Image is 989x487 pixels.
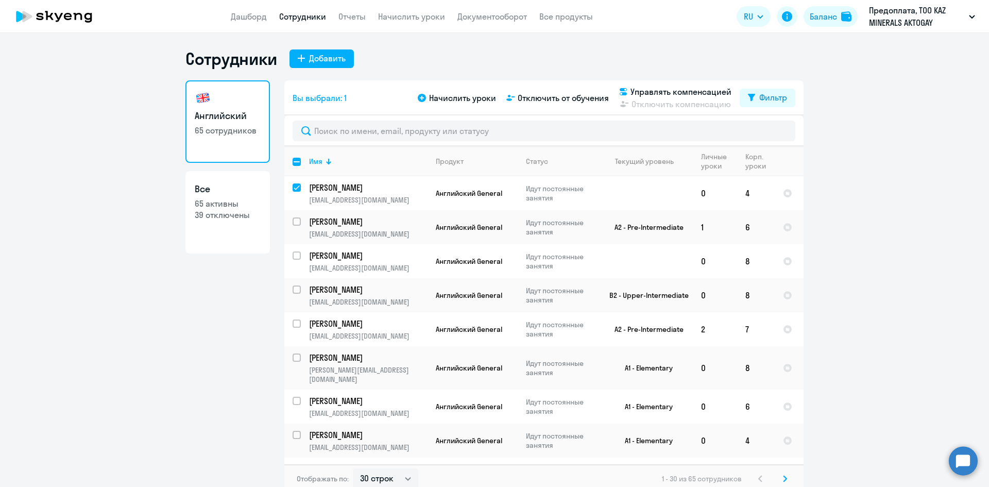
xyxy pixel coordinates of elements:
[810,10,837,23] div: Баланс
[804,6,858,27] button: Балансbalance
[436,223,502,232] span: Английский General
[231,11,267,22] a: Дашборд
[309,429,427,441] a: [PERSON_NAME]
[309,318,427,329] a: [PERSON_NAME]
[378,11,445,22] a: Начислить уроки
[309,250,425,261] p: [PERSON_NAME]
[309,463,425,475] p: [PERSON_NAME]
[195,209,261,221] p: 39 отключены
[309,429,425,441] p: [PERSON_NAME]
[185,48,277,69] h1: Сотрудники
[526,286,596,305] p: Идут постоянные занятия
[597,312,693,346] td: A2 - Pre-Intermediate
[293,92,347,104] span: Вы выбрали: 1
[309,395,425,407] p: [PERSON_NAME]
[289,49,354,68] button: Добавить
[309,216,425,227] p: [PERSON_NAME]
[597,424,693,458] td: A1 - Elementary
[526,218,596,237] p: Идут постоянные занятия
[309,229,427,239] p: [EMAIL_ADDRESS][DOMAIN_NAME]
[195,109,261,123] h3: Английский
[309,443,427,452] p: [EMAIL_ADDRESS][DOMAIN_NAME]
[693,244,737,278] td: 0
[309,365,427,384] p: [PERSON_NAME][EMAIL_ADDRESS][DOMAIN_NAME]
[309,182,427,193] a: [PERSON_NAME]
[693,312,737,346] td: 2
[309,157,427,166] div: Имя
[309,284,425,295] p: [PERSON_NAME]
[518,92,609,104] span: Отключить от обучения
[185,171,270,254] a: Все65 активны39 отключены
[309,195,427,205] p: [EMAIL_ADDRESS][DOMAIN_NAME]
[737,312,775,346] td: 7
[737,390,775,424] td: 6
[195,90,211,106] img: english
[737,176,775,210] td: 4
[864,4,980,29] button: Предоплата, ТОО KAZ MINERALS AKTOGAY
[436,402,502,411] span: Английский General
[869,4,965,29] p: Предоплата, ТОО KAZ MINERALS AKTOGAY
[597,390,693,424] td: A1 - Elementary
[662,474,742,483] span: 1 - 30 из 65 сотрудников
[693,424,737,458] td: 0
[195,198,261,209] p: 65 активны
[309,250,427,261] a: [PERSON_NAME]
[526,359,596,377] p: Идут постоянные занятия
[309,463,427,475] a: [PERSON_NAME]
[436,157,464,166] div: Продукт
[309,297,427,307] p: [EMAIL_ADDRESS][DOMAIN_NAME]
[526,397,596,416] p: Идут постоянные занятия
[309,284,427,295] a: [PERSON_NAME]
[297,474,349,483] span: Отображать по:
[309,318,425,329] p: [PERSON_NAME]
[693,210,737,244] td: 1
[526,431,596,450] p: Идут постоянные занятия
[436,257,502,266] span: Английский General
[539,11,593,22] a: Все продукты
[309,52,346,64] div: Добавить
[693,346,737,390] td: 0
[740,89,795,107] button: Фильтр
[309,216,427,227] a: [PERSON_NAME]
[745,152,774,171] div: Корп. уроки
[526,252,596,271] p: Идут постоянные занятия
[737,346,775,390] td: 8
[737,210,775,244] td: 6
[293,121,795,141] input: Поиск по имени, email, продукту или статусу
[436,363,502,373] span: Английский General
[309,352,427,363] a: [PERSON_NAME]
[279,11,326,22] a: Сотрудники
[195,182,261,196] h3: Все
[436,291,502,300] span: Английский General
[429,92,496,104] span: Начислить уроки
[436,189,502,198] span: Английский General
[701,152,727,171] div: Личные уроки
[436,157,517,166] div: Продукт
[693,390,737,424] td: 0
[630,86,731,98] span: Управлять компенсацией
[309,352,425,363] p: [PERSON_NAME]
[338,11,366,22] a: Отчеты
[737,424,775,458] td: 4
[745,152,766,171] div: Корп. уроки
[693,176,737,210] td: 0
[309,263,427,273] p: [EMAIL_ADDRESS][DOMAIN_NAME]
[309,182,425,193] p: [PERSON_NAME]
[436,436,502,445] span: Английский General
[526,184,596,203] p: Идут постоянные занятия
[597,278,693,312] td: B2 - Upper-Intermediate
[737,278,775,312] td: 8
[195,125,261,136] p: 65 сотрудников
[701,152,737,171] div: Личные уроки
[615,157,674,166] div: Текущий уровень
[309,331,427,341] p: [EMAIL_ADDRESS][DOMAIN_NAME]
[737,6,771,27] button: RU
[744,10,753,23] span: RU
[309,157,322,166] div: Имя
[605,157,692,166] div: Текущий уровень
[597,210,693,244] td: A2 - Pre-Intermediate
[759,91,787,104] div: Фильтр
[841,11,851,22] img: balance
[309,395,427,407] a: [PERSON_NAME]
